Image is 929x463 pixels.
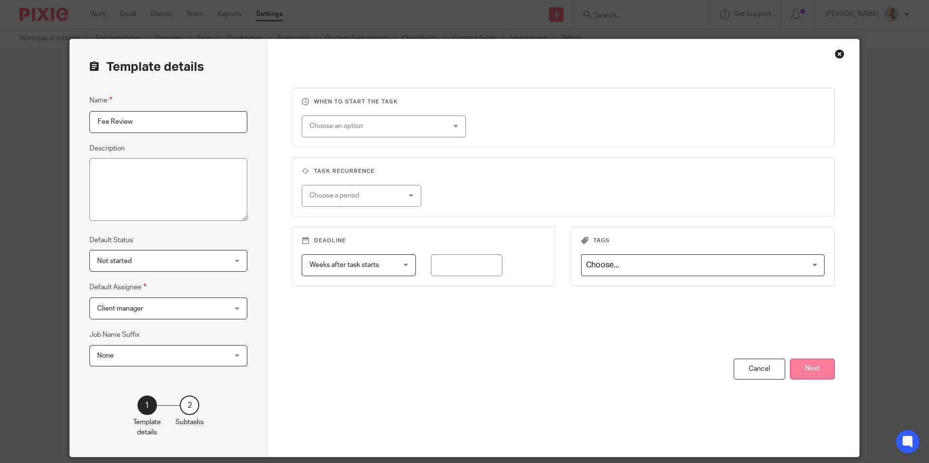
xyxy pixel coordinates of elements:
div: Choose a period [310,185,398,206]
h2: Template details [89,59,204,75]
p: Subtasks [175,417,204,427]
div: Choose an option [310,116,434,136]
label: Job Name Suffix [89,330,139,340]
label: Default Status [89,235,133,245]
div: 1 [138,396,157,415]
h3: Deadline [302,237,545,245]
span: Not started [97,258,132,265]
div: 2 [180,396,199,415]
button: Next [790,359,835,380]
div: Close this dialog window [835,49,844,59]
p: Template details [133,417,161,437]
div: Cancel [734,359,785,380]
label: Default Assignee [89,281,146,293]
h3: Task recurrence [302,167,824,175]
label: Name [89,95,112,106]
span: Client manager [97,305,143,312]
span: Weeks after task starts [310,262,379,268]
label: Description [89,144,125,153]
div: Search for option [581,254,825,276]
h3: Tags [581,237,825,245]
input: Search for option [583,257,819,274]
span: None [97,352,114,359]
h3: When to start the task [302,98,824,106]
